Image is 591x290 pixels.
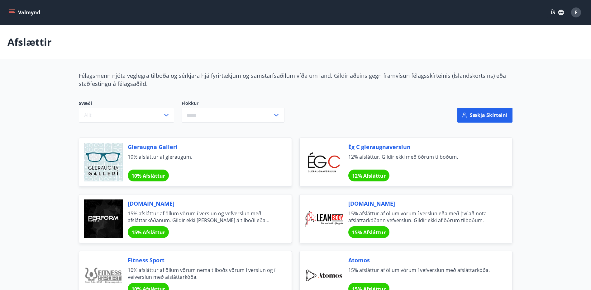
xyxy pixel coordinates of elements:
[128,210,277,224] span: 15% afsláttur af öllum vörum í verslun og vefverslun með afsláttarkóðanum. Gildir ekki [PERSON_NA...
[348,210,497,224] span: 15% afsláttur af öllum vörum í verslun eða með því að nota afsláttarkóðann vefverslun. Gildir ekk...
[79,108,174,123] button: Allt
[352,172,386,179] span: 12% Afsláttur
[7,35,52,49] p: Afslættir
[128,267,277,280] span: 10% afsláttur af öllum vörum nema tilboðs vörum í verslun og í vefverslun með afsláttarkóða.
[348,153,497,167] span: 12% afsláttur. Gildir ekki með öðrum tilboðum.
[131,172,165,179] span: 10% Afsláttur
[348,256,497,264] span: Atomos
[569,5,584,20] button: E
[7,7,43,18] button: menu
[182,100,284,106] label: Flokkur
[547,7,567,18] button: ÍS
[348,143,497,151] span: Ég C gleraugnaverslun
[128,256,277,264] span: Fitness Sport
[84,112,92,119] span: Allt
[79,100,174,108] span: Svæði
[457,108,512,123] button: Sækja skírteini
[79,72,506,87] span: Félagsmenn njóta veglegra tilboða og sérkjara hjá fyrirtækjum og samstarfsaðilum víða um land. Gi...
[128,199,277,208] span: [DOMAIN_NAME]
[131,229,165,236] span: 15% Afsláttur
[128,153,277,167] span: 10% afsláttur af gleraugum.
[128,143,277,151] span: Gleraugna Gallerí
[348,199,497,208] span: [DOMAIN_NAME]
[352,229,386,236] span: 15% Afsláttur
[348,267,497,280] span: 15% afsláttur af öllum vörum í vefverslun með afsláttarkóða.
[575,9,578,16] span: E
